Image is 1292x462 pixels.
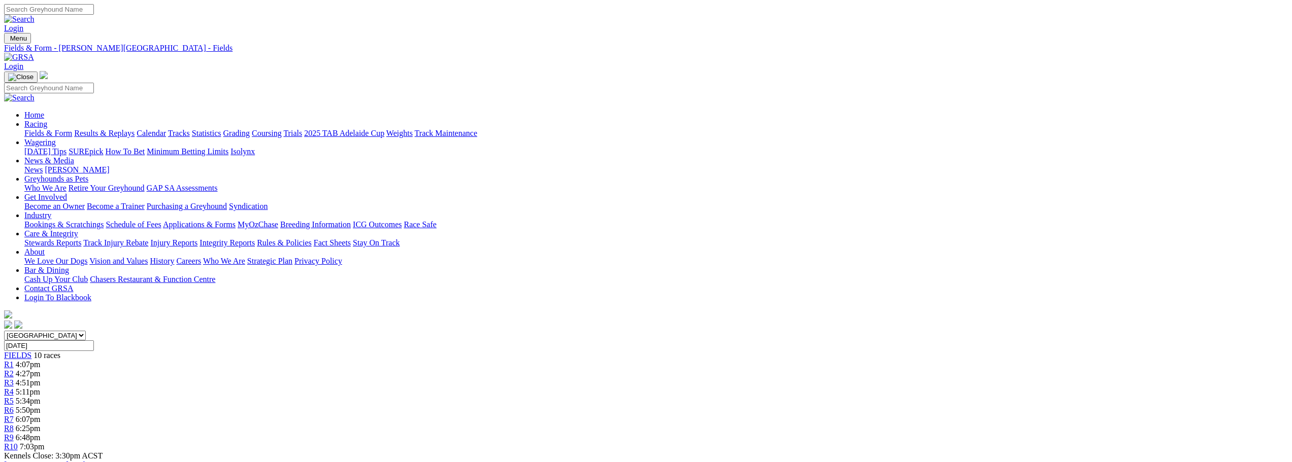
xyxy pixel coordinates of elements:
[24,238,1288,247] div: Care & Integrity
[4,321,12,329] img: facebook.svg
[247,257,292,265] a: Strategic Plan
[280,220,351,229] a: Breeding Information
[4,415,14,423] a: R7
[90,275,215,283] a: Chasers Restaurant & Function Centre
[4,442,18,451] span: R10
[168,129,190,137] a: Tracks
[24,129,72,137] a: Fields & Form
[24,184,1288,193] div: Greyhounds as Pets
[223,129,250,137] a: Grading
[24,229,78,238] a: Care & Integrity
[16,415,41,423] span: 6:07pm
[4,44,1288,53] a: Fields & Form - [PERSON_NAME][GEOGRAPHIC_DATA] - Fields
[24,202,1288,211] div: Get Involved
[69,184,145,192] a: Retire Your Greyhound
[24,247,45,256] a: About
[137,129,166,137] a: Calendar
[150,238,197,247] a: Injury Reports
[24,220,104,229] a: Bookings & Scratchings
[4,360,14,369] a: R1
[8,73,34,81] img: Close
[24,202,85,210] a: Become an Owner
[4,24,23,32] a: Login
[16,433,41,442] span: 6:48pm
[40,71,48,79] img: logo-grsa-white.png
[415,129,477,137] a: Track Maintenance
[87,202,145,210] a: Become a Trainer
[4,340,94,351] input: Select date
[192,129,221,137] a: Statistics
[353,238,400,247] a: Stay On Track
[16,406,41,414] span: 5:50pm
[4,4,94,15] input: Search
[16,378,41,387] span: 4:51pm
[4,72,38,83] button: Toggle navigation
[16,397,41,405] span: 5:34pm
[45,165,109,174] a: [PERSON_NAME]
[24,111,44,119] a: Home
[230,147,255,156] a: Isolynx
[24,257,1288,266] div: About
[24,147,1288,156] div: Wagering
[83,238,148,247] a: Track Injury Rebate
[147,147,228,156] a: Minimum Betting Limits
[24,174,88,183] a: Greyhounds as Pets
[16,360,41,369] span: 4:07pm
[24,120,47,128] a: Racing
[24,165,1288,174] div: News & Media
[150,257,174,265] a: History
[4,378,14,387] a: R3
[4,424,14,433] a: R8
[283,129,302,137] a: Trials
[24,156,74,165] a: News & Media
[203,257,245,265] a: Who We Are
[24,238,81,247] a: Stewards Reports
[24,293,91,302] a: Login To Blackbook
[257,238,312,247] a: Rules & Policies
[4,451,103,460] span: Kennels Close: 3:30pm ACST
[4,83,94,93] input: Search
[24,275,1288,284] div: Bar & Dining
[89,257,148,265] a: Vision and Values
[314,238,351,247] a: Fact Sheets
[10,34,27,42] span: Menu
[24,184,67,192] a: Who We Are
[147,202,227,210] a: Purchasing a Greyhound
[24,284,73,293] a: Contact GRSA
[4,53,34,62] img: GRSA
[34,351,60,360] span: 10 races
[200,238,255,247] a: Integrity Reports
[4,397,14,405] span: R5
[106,220,161,229] a: Schedule of Fees
[14,321,22,329] img: twitter.svg
[16,369,41,378] span: 4:27pm
[24,129,1288,138] div: Racing
[304,129,384,137] a: 2025 TAB Adelaide Cup
[229,202,268,210] a: Syndication
[106,147,145,156] a: How To Bet
[24,220,1288,229] div: Industry
[4,369,14,378] a: R2
[163,220,236,229] a: Applications & Forms
[4,433,14,442] a: R9
[386,129,413,137] a: Weights
[4,33,31,44] button: Toggle navigation
[24,211,51,220] a: Industry
[4,15,35,24] img: Search
[294,257,342,265] a: Privacy Policy
[24,138,56,147] a: Wagering
[20,442,45,451] span: 7:03pm
[4,406,14,414] span: R6
[4,93,35,102] img: Search
[16,424,41,433] span: 6:25pm
[4,387,14,396] a: R4
[74,129,135,137] a: Results & Replays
